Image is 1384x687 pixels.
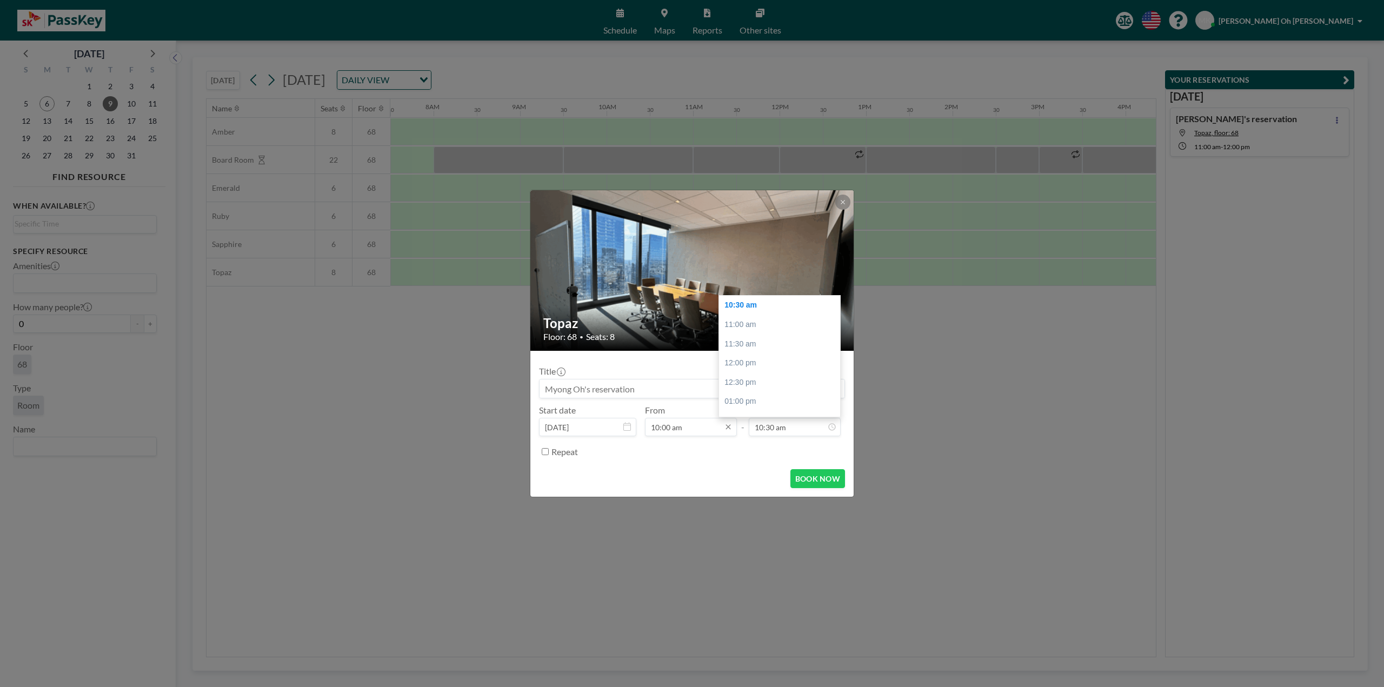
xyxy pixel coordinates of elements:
span: Seats: 8 [586,331,615,342]
img: 537.gif [530,179,855,363]
div: 11:00 am [719,315,846,335]
div: 11:30 am [719,335,846,354]
button: BOOK NOW [790,469,845,488]
div: 10:30 am [719,296,846,315]
h2: Topaz [543,315,842,331]
div: 12:30 pm [719,373,846,392]
label: Title [539,366,564,377]
label: Repeat [551,446,578,457]
span: • [580,333,583,341]
input: Myong Oh's reservation [540,379,844,398]
label: From [645,405,665,416]
label: Start date [539,405,576,416]
div: 12:00 pm [719,353,846,373]
div: 01:30 pm [719,411,846,431]
span: Floor: 68 [543,331,577,342]
span: - [741,409,744,432]
div: 01:00 pm [719,392,846,411]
